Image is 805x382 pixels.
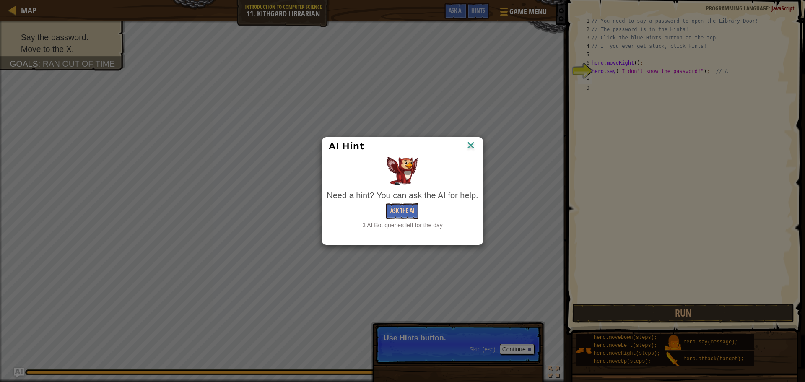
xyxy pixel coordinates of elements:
[465,140,476,152] img: IconClose.svg
[387,157,418,185] img: AI Hint Animal
[386,203,418,219] button: Ask the AI
[329,140,364,152] span: AI Hint
[327,221,478,229] div: 3 AI Bot queries left for the day
[327,190,478,202] div: Need a hint? You can ask the AI for help.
